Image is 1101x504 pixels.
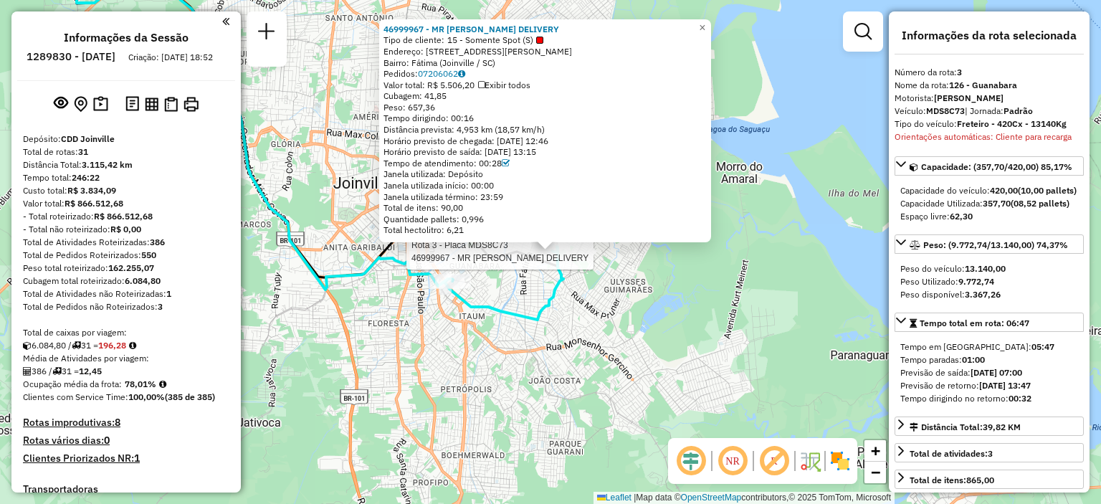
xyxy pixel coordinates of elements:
span: Peso: 657,36 [383,102,435,113]
strong: 46999967 - MR [PERSON_NAME] DELIVERY [383,24,559,34]
strong: 246:22 [72,172,100,183]
div: Janela utilizada término: 23:59 [383,191,707,203]
div: Tempo total em rota: 06:47 [895,335,1084,411]
strong: 3.367,26 [965,289,1001,300]
div: Total de rotas: [23,146,229,158]
strong: 13.140,00 [965,263,1006,274]
span: Peso do veículo: [900,263,1006,274]
i: Total de Atividades [23,367,32,376]
a: Zoom in [864,440,886,462]
img: Exibir/Ocultar setores [829,450,852,472]
strong: (10,00 pallets) [1018,185,1077,196]
div: Peso total roteirizado: [23,262,229,275]
div: Peso Utilizado: [900,275,1078,288]
strong: 3.115,42 km [82,159,133,170]
a: Capacidade: (357,70/420,00) 85,17% [895,156,1084,176]
a: Zoom out [864,462,886,483]
button: Imprimir Rotas [181,94,201,115]
span: 15 - Somente Spot (S) [447,34,543,46]
strong: 9.772,74 [958,276,994,287]
strong: R$ 3.834,09 [67,185,116,196]
strong: 386 [150,237,165,247]
strong: 3 [988,448,993,459]
strong: 3 [158,301,163,312]
a: Nova sessão e pesquisa [252,17,281,49]
strong: [PERSON_NAME] [934,92,1004,103]
strong: R$ 0,00 [110,224,141,234]
span: Total de atividades: [910,448,993,459]
i: Observações [458,70,465,78]
strong: 6.084,80 [125,275,161,286]
i: Total de rotas [72,341,81,350]
div: Total de Pedidos não Roteirizados: [23,300,229,313]
div: Total de Pedidos Roteirizados: [23,249,229,262]
div: Total de itens: 90,00 [383,202,707,214]
h4: Informações da Sessão [64,31,189,44]
div: Tempo total: [23,171,229,184]
div: Total hectolitro: 6,21 [383,224,707,236]
strong: 162.255,07 [108,262,154,273]
i: Meta Caixas/viagem: 196,87 Diferença: -0,59 [129,341,136,350]
strong: CDD Joinville [61,133,115,144]
a: Total de atividades:3 [895,443,1084,462]
div: Total de caixas por viagem: [23,326,229,339]
div: 6.084,80 / 31 = [23,339,229,352]
strong: 865,00 [966,475,994,485]
strong: 3 [957,67,962,77]
a: Peso: (9.772,74/13.140,00) 74,37% [895,234,1084,254]
div: Distância Total: [23,158,229,171]
span: | Jornada: [965,105,1033,116]
button: Exibir sessão original [51,92,71,115]
div: Distância prevista: 4,953 km (18,57 km/h) [383,124,707,135]
strong: 1 [134,452,140,465]
span: Ocultar NR [715,444,750,478]
a: Com service time [502,158,510,168]
strong: 31 [78,146,88,157]
a: OpenStreetMap [681,493,742,503]
button: Visualizar relatório de Roteirização [142,94,161,113]
strong: [DATE] 07:00 [971,367,1022,378]
h4: Informações da rota selecionada [895,29,1084,42]
strong: 420,00 [990,185,1018,196]
div: Tempo de atendimento: 00:28 [383,158,707,169]
div: Custo total: [23,184,229,197]
span: + [871,442,880,460]
span: Peso: (9.772,74/13.140,00) 74,37% [923,239,1068,250]
span: Ocupação média da frota: [23,379,122,389]
div: Tempo dirigindo no retorno: [900,392,1078,405]
span: Capacidade: (357,70/420,00) 85,17% [921,161,1072,172]
div: Distância Total: [910,421,1021,434]
h6: 1289830 - [DATE] [27,50,115,63]
strong: MDS8C73 [926,105,965,116]
a: Tempo total em rota: 06:47 [895,313,1084,332]
strong: [DATE] 13:47 [979,380,1031,391]
a: Distância Total:39,82 KM [895,417,1084,436]
button: Visualizar Romaneio [161,94,181,115]
strong: 196,28 [98,340,126,351]
div: Veículo: [895,105,1084,118]
div: Valor total: [23,197,229,210]
strong: R$ 866.512,68 [94,211,153,222]
div: Janela utilizada: Depósito [383,168,707,180]
div: Previsão de retorno: [900,379,1078,392]
div: Map data © contributors,© 2025 TomTom, Microsoft [594,492,895,504]
strong: (385 de 385) [165,391,215,402]
div: Peso disponível: [900,288,1078,301]
div: 386 / 31 = [23,365,229,378]
strong: R$ 866.512,68 [65,198,123,209]
a: Leaflet [597,493,631,503]
a: Exibir filtros [849,17,877,46]
span: | [634,493,636,503]
span: Clientes com Service Time: [23,391,128,402]
div: Capacidade: (357,70/420,00) 85,17% [895,179,1084,229]
span: Tempo total em rota: 06:47 [920,318,1029,328]
div: Peso: (9.772,74/13.140,00) 74,37% [895,257,1084,307]
div: Tempo paradas: [900,353,1078,366]
strong: 12,45 [79,366,102,376]
div: Capacidade Utilizada: [900,197,1078,210]
strong: 78,01% [125,379,156,389]
img: Fluxo de ruas [799,450,821,472]
a: 07206062 [418,68,465,79]
button: Logs desbloquear sessão [123,93,142,115]
div: Pedidos: [383,68,707,80]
